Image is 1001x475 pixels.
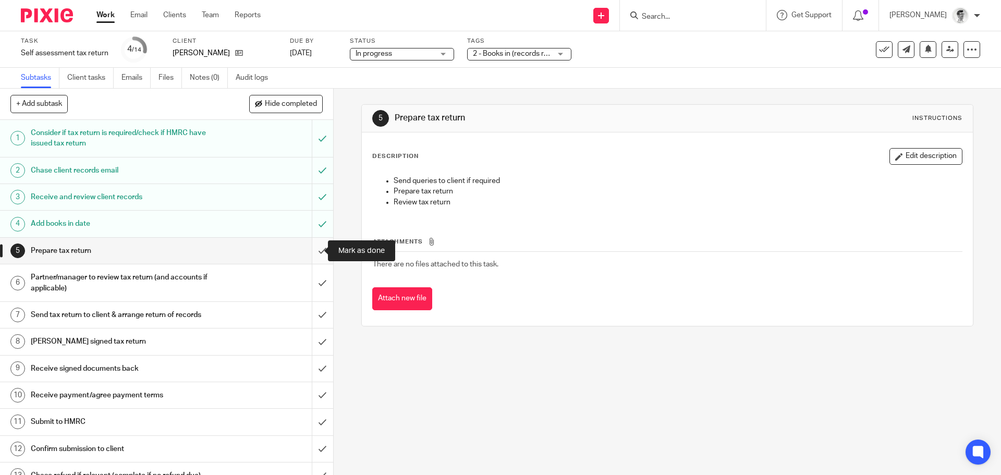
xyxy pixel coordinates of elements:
span: Hide completed [265,100,317,108]
h1: [PERSON_NAME] signed tax return [31,334,211,349]
div: 12 [10,442,25,456]
div: 2 [10,163,25,178]
a: Work [96,10,115,20]
div: Instructions [912,114,962,123]
div: 7 [10,308,25,322]
p: [PERSON_NAME] [889,10,947,20]
label: Task [21,37,108,45]
div: 10 [10,388,25,403]
span: There are no files attached to this task. [373,261,498,268]
div: 5 [10,243,25,258]
p: [PERSON_NAME] [173,48,230,58]
label: Tags [467,37,571,45]
a: Team [202,10,219,20]
button: Edit description [889,148,962,165]
p: Description [372,152,419,161]
h1: Send tax return to client & arrange return of records [31,307,211,323]
a: Subtasks [21,68,59,88]
h1: Receive signed documents back [31,361,211,376]
div: 5 [372,110,389,127]
h1: Receive payment/agree payment terms [31,387,211,403]
a: Emails [121,68,151,88]
a: Files [158,68,182,88]
a: Notes (0) [190,68,228,88]
h1: Receive and review client records [31,189,211,205]
button: Attach new file [372,287,432,311]
div: 8 [10,334,25,349]
small: /14 [132,47,141,53]
span: 2 - Books in (records received) [473,50,572,57]
a: Audit logs [236,68,276,88]
h1: Consider if tax return is required/check if HMRC have issued tax return [31,125,211,152]
span: Attachments [373,239,423,245]
a: Reports [235,10,261,20]
h1: Partner/manager to review tax return (and accounts if applicable) [31,270,211,296]
button: + Add subtask [10,95,68,113]
p: Review tax return [394,197,961,208]
div: 4 [10,217,25,232]
div: 11 [10,415,25,429]
h1: Chase client records email [31,163,211,178]
img: Pixie [21,8,73,22]
span: [DATE] [290,50,312,57]
h1: Prepare tax return [395,113,690,124]
a: Email [130,10,148,20]
div: Self assessment tax return [21,48,108,58]
p: Send queries to client if required [394,176,961,186]
div: 9 [10,361,25,376]
span: Get Support [791,11,832,19]
h1: Prepare tax return [31,243,211,259]
a: Client tasks [67,68,114,88]
h1: Submit to HMRC [31,414,211,430]
label: Due by [290,37,337,45]
p: Prepare tax return [394,186,961,197]
div: 6 [10,276,25,290]
label: Client [173,37,277,45]
label: Status [350,37,454,45]
button: Hide completed [249,95,323,113]
div: 1 [10,131,25,145]
div: 4 [127,43,141,55]
h1: Add books in date [31,216,211,232]
a: Clients [163,10,186,20]
div: 3 [10,190,25,204]
span: In progress [356,50,392,57]
img: Adam_2025.jpg [952,7,969,24]
h1: Confirm submission to client [31,441,211,457]
input: Search [641,13,735,22]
